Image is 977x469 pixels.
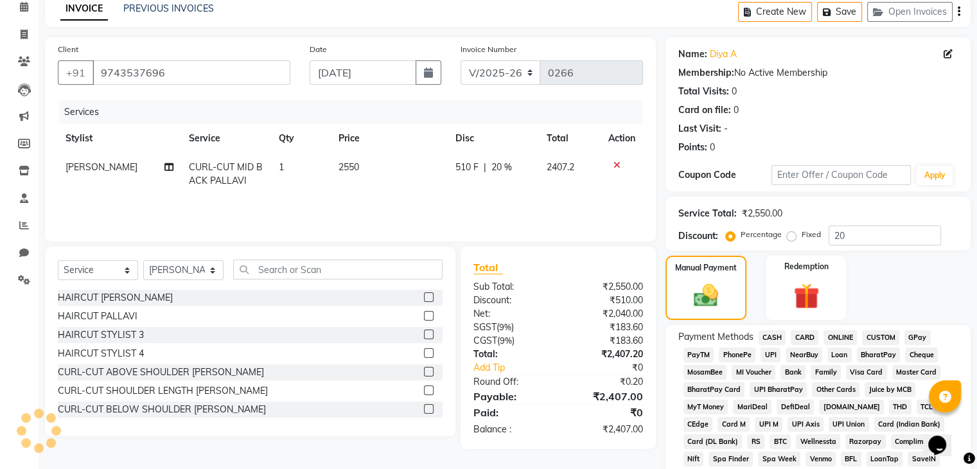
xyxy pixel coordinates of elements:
span: MariDeal [733,400,771,414]
div: ₹510.00 [558,294,653,307]
span: Juice by MCB [865,382,915,397]
img: _cash.svg [686,281,726,310]
input: Enter Offer / Coupon Code [771,165,911,185]
span: UPI [761,348,780,362]
div: Discount: [464,294,558,307]
span: BFL [841,452,861,466]
span: Razorpay [845,434,886,449]
span: 510 F [455,161,479,174]
span: Other Cards [812,382,859,397]
span: Loan [827,348,852,362]
span: CUSTOM [862,330,899,345]
span: MosamBee [683,365,727,380]
div: ₹0.20 [558,375,653,389]
span: PhonePe [719,348,755,362]
div: Card on file: [678,103,731,117]
div: No Active Membership [678,66,958,80]
span: CURL-CUT MID BACK PALLAVI [189,161,263,186]
div: ₹0 [574,361,652,375]
div: Sub Total: [464,280,558,294]
div: ₹2,550.00 [558,280,653,294]
th: Disc [448,124,539,153]
span: Complimentary [891,434,949,449]
input: Search or Scan [233,260,443,279]
span: Spa Week [758,452,800,466]
iframe: chat widget [923,418,964,456]
div: - [724,122,728,136]
th: Price [331,124,448,153]
div: CURL-CUT BELOW SHOULDER [PERSON_NAME] [58,403,266,416]
div: Payable: [464,389,558,404]
button: +91 [58,60,94,85]
span: SaveIN [908,452,940,466]
span: UPI BharatPay [750,382,807,397]
button: Apply [916,166,953,185]
label: Date [310,44,327,55]
span: Payment Methods [678,330,753,344]
label: Invoice Number [461,44,516,55]
div: HAIRCUT [PERSON_NAME] [58,291,173,305]
div: Points: [678,141,707,154]
div: ₹2,407.00 [558,389,653,404]
label: Manual Payment [675,262,737,274]
div: ₹2,550.00 [742,207,782,220]
span: Card (Indian Bank) [874,417,945,432]
span: 2550 [339,161,359,173]
div: 0 [710,141,715,154]
div: HAIRCUT STYLIST 3 [58,328,144,342]
button: Open Invoices [867,2,953,22]
span: NearBuy [786,348,822,362]
span: BharatPay Card [683,382,745,397]
span: RS [747,434,764,449]
span: Family [811,365,841,380]
span: CGST [473,335,497,346]
button: Save [817,2,862,22]
span: SGST [473,321,497,333]
span: GPay [904,330,931,345]
span: DefiDeal [777,400,814,414]
span: ONLINE [823,330,857,345]
div: Coupon Code [678,168,771,182]
span: Bank [780,365,805,380]
label: Percentage [741,229,782,240]
div: Balance : [464,423,558,436]
span: CASH [759,330,786,345]
a: Add Tip [464,361,574,375]
div: Total Visits: [678,85,729,98]
span: MyT Money [683,400,728,414]
div: Name: [678,48,707,61]
span: Spa Finder [709,452,753,466]
div: 0 [734,103,739,117]
span: Cheque [905,348,938,362]
button: Create New [738,2,812,22]
th: Service [181,124,271,153]
th: Stylist [58,124,181,153]
span: Total [473,261,503,274]
img: _gift.svg [786,280,827,312]
span: MI Voucher [732,365,775,380]
div: Net: [464,307,558,321]
div: Services [59,100,653,124]
div: ₹0 [558,405,653,420]
span: TCL [917,400,937,414]
div: ₹183.60 [558,321,653,334]
span: Master Card [892,365,941,380]
div: HAIRCUT PALLAVI [58,310,137,323]
a: Diya A [710,48,737,61]
div: Service Total: [678,207,737,220]
div: ( ) [464,321,558,334]
span: 2407.2 [547,161,574,173]
span: PayTM [683,348,714,362]
div: Round Off: [464,375,558,389]
span: LoanTap [867,452,903,466]
div: ₹183.60 [558,334,653,348]
a: PREVIOUS INVOICES [123,3,214,14]
span: Visa Card [846,365,887,380]
span: UPI Union [829,417,869,432]
span: CARD [791,330,818,345]
label: Client [58,44,78,55]
span: [DOMAIN_NAME] [819,400,884,414]
span: CEdge [683,417,713,432]
div: Last Visit: [678,122,721,136]
div: Paid: [464,405,558,420]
